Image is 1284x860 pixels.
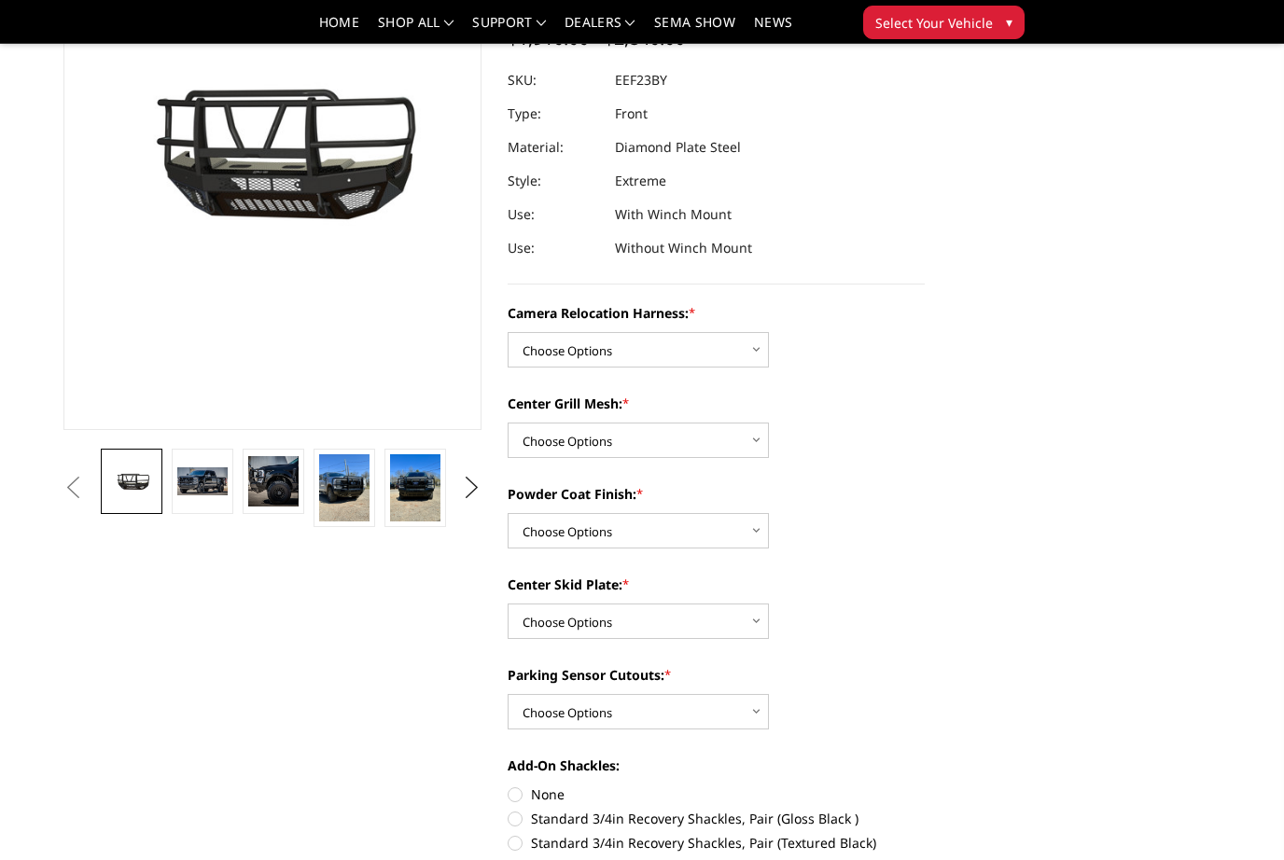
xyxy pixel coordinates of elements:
a: Dealers [565,16,635,43]
label: Add-On Shackles: [508,756,926,775]
a: Support [472,16,546,43]
dt: Material: [508,131,601,164]
label: Parking Sensor Cutouts: [508,665,926,685]
label: Standard 3/4in Recovery Shackles, Pair (Textured Black) [508,833,926,853]
dd: With Winch Mount [615,198,732,231]
dd: Diamond Plate Steel [615,131,741,164]
a: Home [319,16,359,43]
dd: EEF23BY [615,63,667,97]
dt: Use: [508,198,601,231]
label: Center Skid Plate: [508,575,926,594]
a: shop all [378,16,454,43]
img: 2023-2025 Ford F250-350 - T2 Series - Extreme Front Bumper (receiver or winch) [248,456,299,506]
img: 2023-2025 Ford F250-350 - T2 Series - Extreme Front Bumper (receiver or winch) [319,454,370,521]
label: Center Grill Mesh: [508,394,926,413]
a: SEMA Show [654,16,735,43]
label: Standard 3/4in Recovery Shackles, Pair (Gloss Black ) [508,809,926,828]
img: 2023-2025 Ford F250-350 - T2 Series - Extreme Front Bumper (receiver or winch) [390,454,440,521]
label: Powder Coat Finish: [508,484,926,504]
img: 2023-2025 Ford F250-350 - T2 Series - Extreme Front Bumper (receiver or winch) [177,467,228,494]
dt: Style: [508,164,601,198]
button: Next [457,474,485,502]
span: Select Your Vehicle [875,13,993,33]
button: Previous [59,474,87,502]
span: ▾ [1006,12,1012,32]
label: None [508,784,926,804]
button: Select Your Vehicle [863,6,1025,39]
a: News [754,16,792,43]
dt: Type: [508,97,601,131]
label: Camera Relocation Harness: [508,303,926,323]
dd: Front [615,97,648,131]
dt: Use: [508,231,601,265]
img: 2023-2025 Ford F250-350 - T2 Series - Extreme Front Bumper (receiver or winch) [106,467,157,495]
dt: SKU: [508,63,601,97]
dd: Extreme [615,164,666,198]
dd: Without Winch Mount [615,231,752,265]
